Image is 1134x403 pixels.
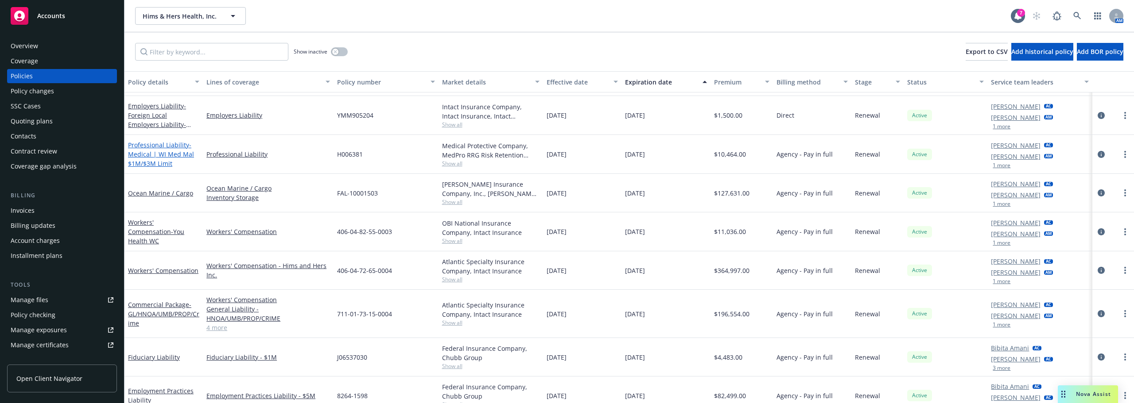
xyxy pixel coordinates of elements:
[777,77,838,87] div: Billing method
[1058,385,1069,403] div: Drag to move
[777,353,833,362] span: Agency - Pay in full
[855,391,880,400] span: Renewal
[911,310,928,318] span: Active
[128,266,198,275] a: Workers' Compensation
[206,353,330,362] a: Fiduciary Liability - $1M
[911,266,928,274] span: Active
[991,102,1041,111] a: [PERSON_NAME]
[442,382,540,401] div: Federal Insurance Company, Chubb Group
[337,188,378,198] span: FAL-10001503
[714,188,750,198] span: $127,631.00
[206,111,330,120] a: Employers Liability
[442,77,530,87] div: Market details
[855,266,880,275] span: Renewal
[37,12,65,19] span: Accounts
[991,311,1041,320] a: [PERSON_NAME]
[1096,265,1107,276] a: circleInformation
[7,159,117,173] a: Coverage gap analysis
[991,382,1029,391] a: Bibita Amani
[337,309,392,319] span: 711-01-73-15-0004
[773,71,851,92] button: Billing method
[991,300,1041,309] a: [PERSON_NAME]
[128,189,193,197] a: Ocean Marine / Cargo
[855,353,880,362] span: Renewal
[337,353,367,362] span: J06537030
[7,99,117,113] a: SSC Cases
[855,150,880,159] span: Renewal
[337,266,392,275] span: 406-04-72-65-0004
[128,353,180,361] a: Fiduciary Liability
[11,353,55,367] div: Manage claims
[1076,390,1111,398] span: Nova Assist
[911,353,928,361] span: Active
[206,295,330,304] a: Workers' Compensation
[206,184,330,193] a: Ocean Marine / Cargo
[7,249,117,263] a: Installment plans
[11,54,38,68] div: Coverage
[7,54,117,68] a: Coverage
[1120,110,1130,121] a: more
[11,114,53,128] div: Quoting plans
[135,43,288,61] input: Filter by keyword...
[337,111,373,120] span: YMM905204
[851,71,904,92] button: Stage
[547,150,567,159] span: [DATE]
[442,300,540,319] div: Atlantic Specialty Insurance Company, Intact Insurance
[11,293,48,307] div: Manage files
[1096,188,1107,198] a: circleInformation
[128,141,194,168] a: Professional Liability
[911,228,928,236] span: Active
[442,102,540,121] div: Intact Insurance Company, Intact Insurance, Intact Insurance (International)
[1011,47,1073,56] span: Add historical policy
[991,190,1041,200] a: [PERSON_NAME]
[714,391,746,400] span: $82,499.00
[11,308,55,322] div: Policy checking
[714,150,746,159] span: $10,464.00
[1058,385,1118,403] button: Nova Assist
[11,84,54,98] div: Policy changes
[547,77,608,87] div: Effective date
[11,219,55,233] div: Billing updates
[991,179,1041,188] a: [PERSON_NAME]
[991,141,1041,150] a: [PERSON_NAME]
[1089,7,1107,25] a: Switch app
[855,188,880,198] span: Renewal
[1068,7,1086,25] a: Search
[1120,149,1130,160] a: more
[11,99,41,113] div: SSC Cases
[543,71,621,92] button: Effective date
[7,293,117,307] a: Manage files
[128,141,194,168] span: - Medical | WI Med Mal $1M/$3M Limit
[714,266,750,275] span: $364,997.00
[442,319,540,326] span: Show all
[206,193,330,202] a: Inventory Storage
[547,353,567,362] span: [DATE]
[625,111,645,120] span: [DATE]
[911,391,928,399] span: Active
[855,309,880,319] span: Renewal
[855,77,890,87] div: Stage
[442,362,540,370] span: Show all
[206,261,330,280] a: Workers' Compensation - Hims and Hers Inc.
[621,71,711,92] button: Expiration date
[1048,7,1066,25] a: Report a Bug
[714,309,750,319] span: $196,554.00
[337,227,392,236] span: 406-04-82-55-0003
[16,374,82,383] span: Open Client Navigator
[1096,149,1107,160] a: circleInformation
[714,77,760,87] div: Premium
[991,354,1041,364] a: [PERSON_NAME]
[1120,188,1130,198] a: more
[7,191,117,200] div: Billing
[1077,47,1123,56] span: Add BOR policy
[993,201,1010,207] button: 1 more
[11,249,62,263] div: Installment plans
[128,77,190,87] div: Policy details
[547,188,567,198] span: [DATE]
[714,353,742,362] span: $4,483.00
[1120,308,1130,319] a: more
[993,240,1010,246] button: 1 more
[547,111,567,120] span: [DATE]
[991,268,1041,277] a: [PERSON_NAME]
[206,150,330,159] a: Professional Liability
